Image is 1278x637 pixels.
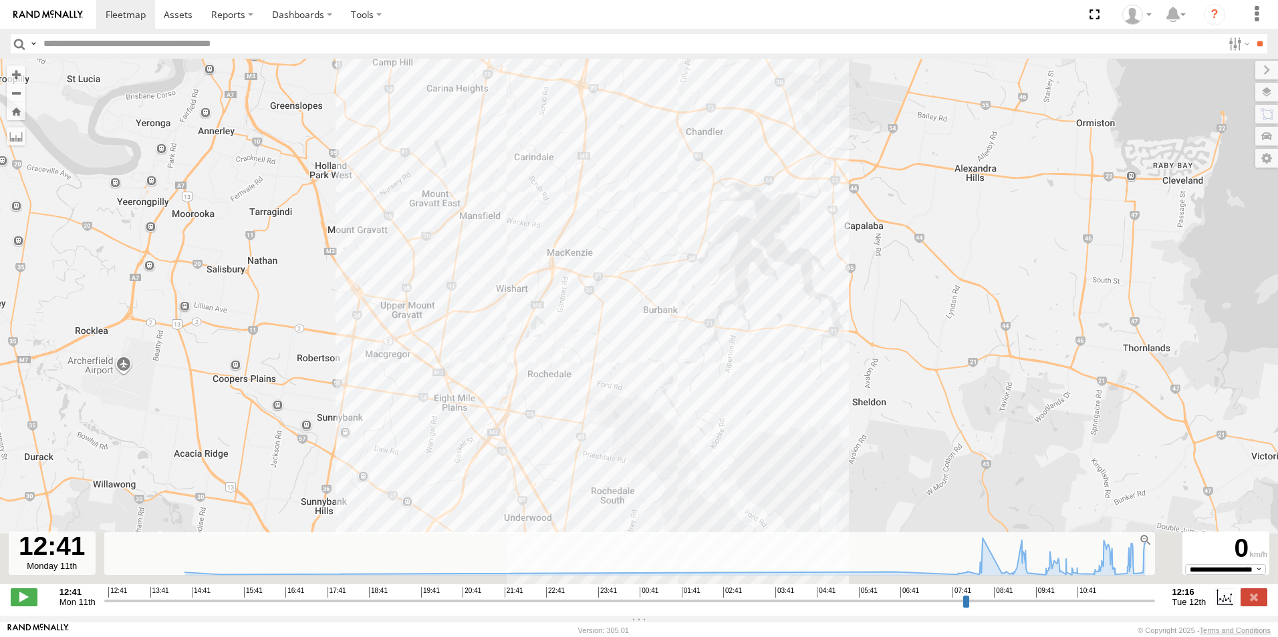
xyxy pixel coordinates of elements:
[546,587,565,598] span: 22:41
[994,587,1013,598] span: 08:41
[59,587,96,597] strong: 12:41
[7,65,25,83] button: Zoom in
[817,587,836,598] span: 04:41
[578,626,629,634] div: Version: 305.01
[1200,626,1271,634] a: Terms and Conditions
[285,587,304,598] span: 16:41
[1204,4,1225,25] i: ?
[13,10,83,19] img: rand-logo.svg
[952,587,971,598] span: 07:41
[11,588,37,606] label: Play/Stop
[900,587,919,598] span: 06:41
[598,587,617,598] span: 23:41
[640,587,658,598] span: 00:41
[1138,626,1271,634] div: © Copyright 2025 -
[1241,588,1267,606] label: Close
[1223,34,1252,53] label: Search Filter Options
[28,34,39,53] label: Search Query
[682,587,700,598] span: 01:41
[192,587,211,598] span: 14:41
[7,83,25,102] button: Zoom out
[59,597,96,607] span: Mon 11th Aug 2025
[1255,149,1278,168] label: Map Settings
[7,127,25,146] label: Measure
[1036,587,1055,598] span: 09:41
[7,102,25,120] button: Zoom Home
[505,587,523,598] span: 21:41
[1118,5,1156,25] div: Darren Ward
[421,587,440,598] span: 19:41
[244,587,263,598] span: 15:41
[463,587,481,598] span: 20:41
[1077,587,1096,598] span: 10:41
[1184,534,1267,564] div: 0
[775,587,794,598] span: 03:41
[108,587,127,598] span: 12:41
[7,624,69,637] a: Visit our Website
[1172,587,1206,597] strong: 12:16
[150,587,169,598] span: 13:41
[369,587,388,598] span: 18:41
[723,587,742,598] span: 02:41
[1172,597,1206,607] span: Tue 12th Aug 2025
[328,587,346,598] span: 17:41
[859,587,878,598] span: 05:41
